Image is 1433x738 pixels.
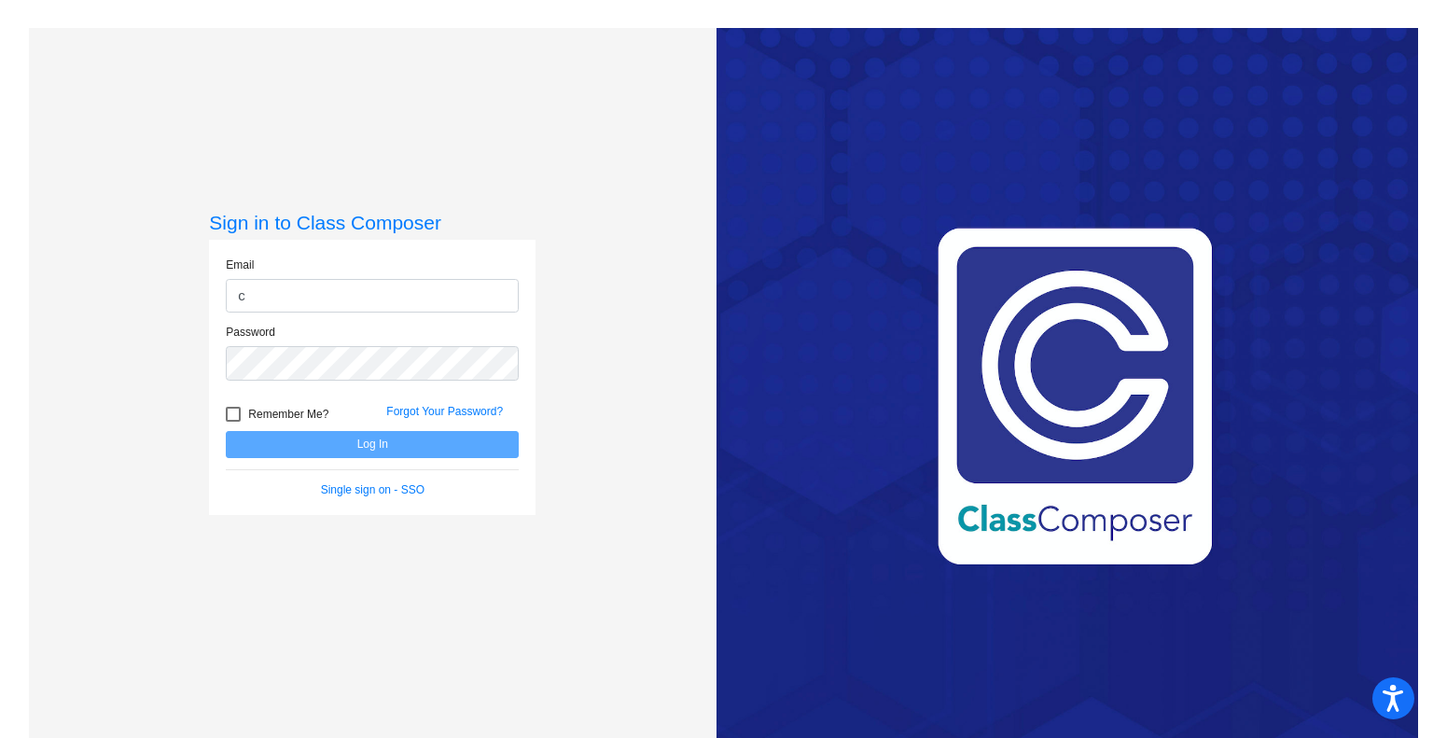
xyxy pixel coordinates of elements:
a: Forgot Your Password? [386,405,503,418]
label: Email [226,257,254,273]
a: Single sign on - SSO [321,483,424,496]
span: Remember Me? [248,403,328,425]
h3: Sign in to Class Composer [209,211,536,234]
button: Log In [226,431,519,458]
label: Password [226,324,275,341]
